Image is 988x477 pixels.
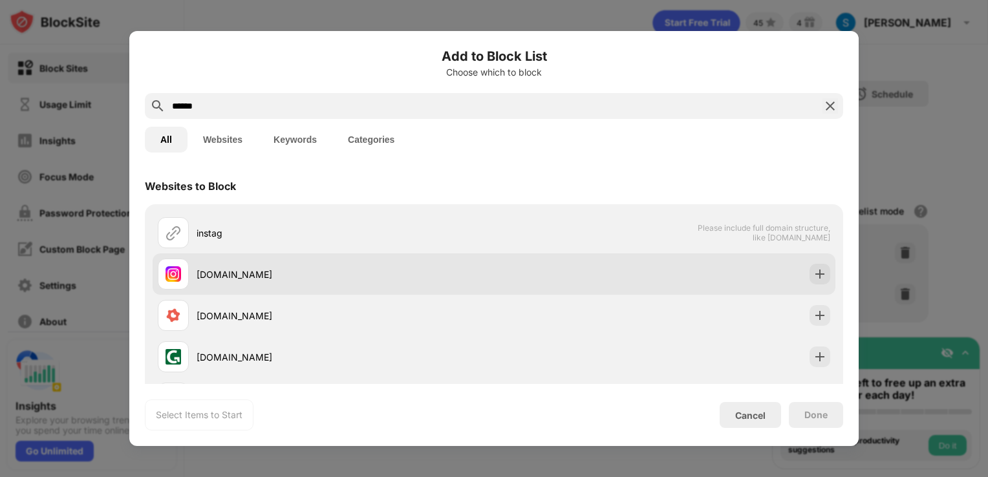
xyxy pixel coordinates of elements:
[197,226,494,240] div: instag
[188,127,258,153] button: Websites
[166,266,181,282] img: favicons
[804,410,828,420] div: Done
[150,98,166,114] img: search.svg
[145,180,236,193] div: Websites to Block
[822,98,838,114] img: search-close
[145,67,843,78] div: Choose which to block
[197,350,494,364] div: [DOMAIN_NAME]
[166,225,181,240] img: url.svg
[258,127,332,153] button: Keywords
[197,309,494,323] div: [DOMAIN_NAME]
[166,308,181,323] img: favicons
[166,349,181,365] img: favicons
[735,410,766,421] div: Cancel
[697,223,830,242] span: Please include full domain structure, like [DOMAIN_NAME]
[156,408,242,421] div: Select Items to Start
[332,127,410,153] button: Categories
[197,268,494,281] div: [DOMAIN_NAME]
[145,47,843,66] h6: Add to Block List
[145,127,188,153] button: All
